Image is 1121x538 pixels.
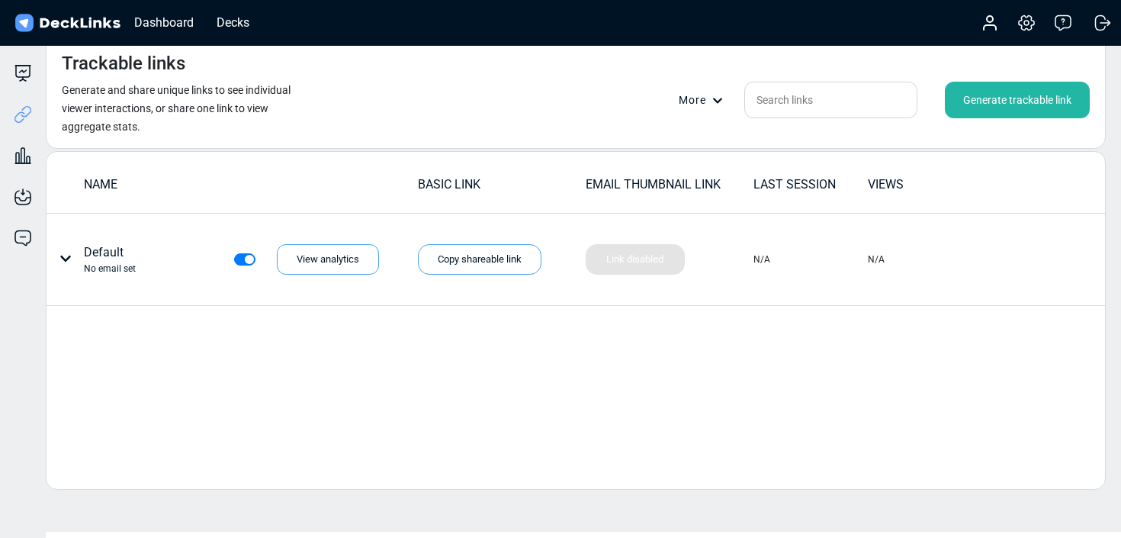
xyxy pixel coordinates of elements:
div: Copy shareable link [418,244,541,275]
div: NAME [84,176,416,194]
div: N/A [868,253,885,266]
img: DeckLinks [12,12,123,34]
small: Generate and share unique links to see individual viewer interactions, or share one link to view ... [62,84,291,133]
div: No email set [84,262,136,275]
div: N/A [753,253,770,266]
h4: Trackable links [62,53,185,75]
div: Dashboard [127,13,201,32]
div: VIEWS [868,176,981,194]
div: LAST SESSION [753,176,866,194]
td: EMAIL THUMBNAIL LINK [585,175,753,201]
div: Default [84,243,136,275]
div: Generate trackable link [945,82,1090,118]
div: View analytics [277,244,379,275]
input: Search links [744,82,917,118]
div: More [679,92,732,108]
div: Decks [209,13,257,32]
td: BASIC LINK [417,175,585,201]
